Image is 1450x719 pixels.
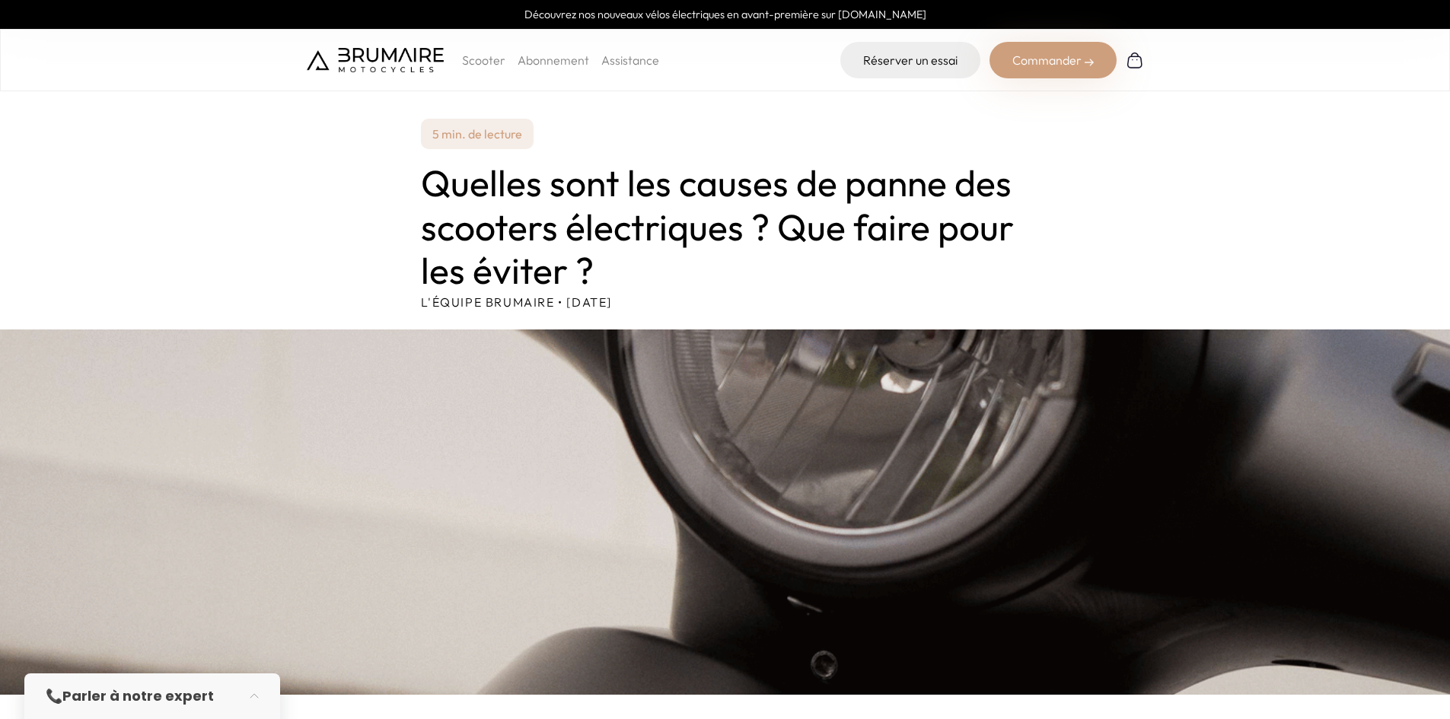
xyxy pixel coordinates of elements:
p: L'équipe Brumaire • [DATE] [421,293,1030,311]
img: Panier [1126,51,1144,69]
p: 5 min. de lecture [421,119,534,149]
h1: Quelles sont les causes de panne des scooters électriques ? Que faire pour les éviter ? [421,161,1030,293]
div: Commander [990,42,1117,78]
p: Scooter [462,51,505,69]
img: Brumaire Motocycles [307,48,444,72]
img: right-arrow-2.png [1085,58,1094,67]
a: Abonnement [518,52,589,68]
a: Réserver un essai [840,42,980,78]
a: Assistance [601,52,659,68]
